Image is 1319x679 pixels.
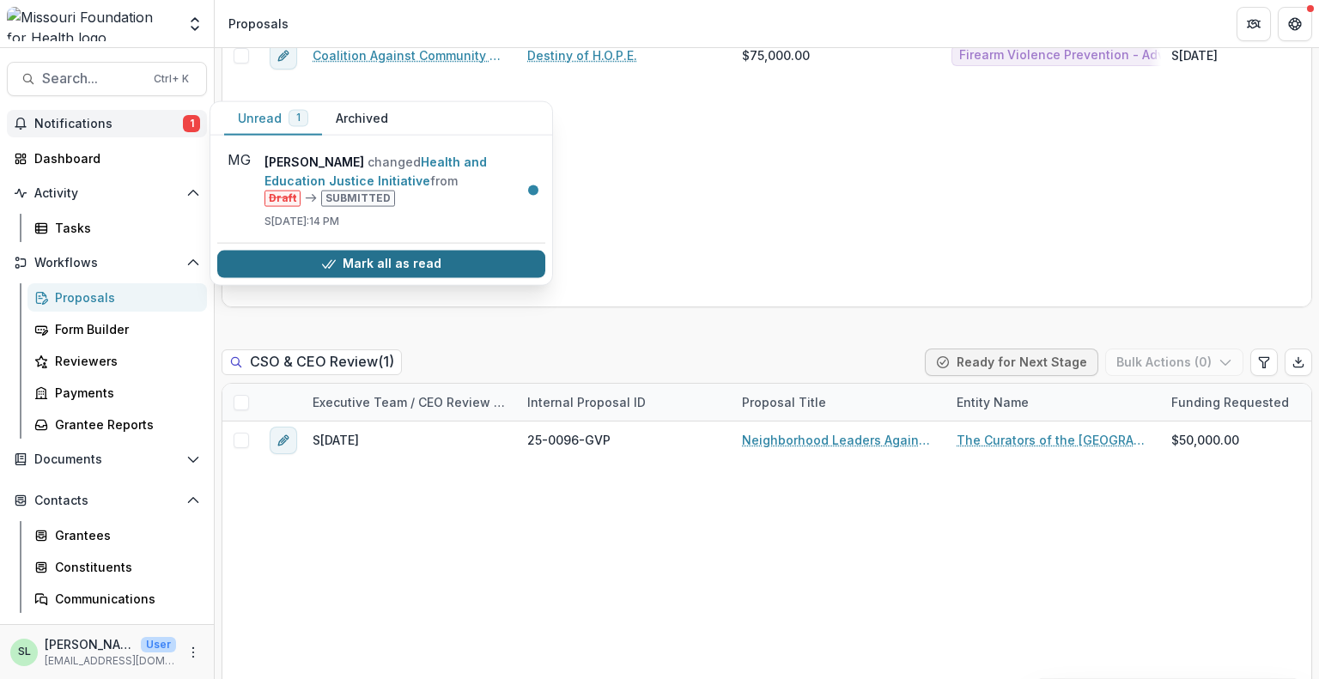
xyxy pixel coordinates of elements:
div: Grantee Reports [55,415,193,433]
button: Unread [224,102,322,136]
span: Activity [34,186,179,201]
div: Ctrl + K [150,70,192,88]
div: Communications [55,590,193,608]
span: Notifications [34,117,183,131]
button: More [183,642,204,663]
a: Grantees [27,521,207,549]
button: Search... [7,62,207,96]
button: Bulk Actions (0) [1105,349,1243,376]
button: Partners [1237,7,1271,41]
button: Edit table settings [1250,349,1278,376]
div: Internal Proposal ID [517,393,656,411]
div: S[DATE] [1171,46,1218,64]
p: [PERSON_NAME] [45,635,134,653]
div: Dashboard [34,149,193,167]
a: Dashboard [7,144,207,173]
button: Export table data [1285,349,1312,376]
div: Sada Lindsey [18,646,31,658]
button: Open Documents [7,446,207,473]
button: Archived [322,102,402,136]
button: Ready for Next Stage [925,349,1098,376]
div: Entity Name [946,393,1039,411]
a: Neighborhood Leaders Against Firearm Deaths [742,431,936,449]
a: Communications [27,585,207,613]
a: Payments [27,379,207,407]
div: Entity Name [946,384,1161,421]
span: Workflows [34,256,179,270]
button: Notifications1 [7,110,207,137]
a: Grantee Reports [27,410,207,439]
img: Missouri Foundation for Health logo [7,7,176,41]
div: Proposal Title [732,384,946,421]
div: Form Builder [55,320,193,338]
a: Health and Education Justice Initiative [264,155,487,188]
p: changed from [264,153,535,207]
div: Tasks [55,219,193,237]
span: $50,000.00 [1171,431,1239,449]
button: Open Activity [7,179,207,207]
button: Open Data & Reporting [7,620,207,647]
span: 1 [183,115,200,132]
div: S[DATE] [313,431,359,449]
span: 25-0096-GVP [527,431,611,449]
h2: CSO & CEO Review ( 1 ) [222,349,402,374]
a: Tasks [27,214,207,242]
a: Reviewers [27,347,207,375]
p: [EMAIL_ADDRESS][DOMAIN_NAME] [45,653,176,669]
button: edit [270,427,297,454]
a: The Curators of the [GEOGRAPHIC_DATA][US_STATE] [957,431,1151,449]
div: Executive Team / CEO Review Date [302,384,517,421]
span: Contacts [34,494,179,508]
a: Constituents [27,553,207,581]
div: Constituents [55,558,193,576]
button: Open Contacts [7,487,207,514]
div: Funding Requested [1161,393,1299,411]
p: User [141,637,176,652]
a: Proposals [27,283,207,312]
div: Internal Proposal ID [517,384,732,421]
button: Open Workflows [7,249,207,276]
span: $75,000.00 [742,46,810,64]
a: Form Builder [27,315,207,343]
button: Open entity switcher [183,7,207,41]
nav: breadcrumb [222,11,295,36]
a: Destiny of H.O.P.E. [527,46,637,64]
div: Proposals [55,288,193,306]
button: edit [270,42,297,70]
button: Get Help [1278,7,1312,41]
button: Mark all as read [217,250,545,277]
span: Documents [34,452,179,467]
a: Coalition Against Community Violence - Resource Assessment [313,46,507,64]
div: Executive Team / CEO Review Date [302,393,517,411]
span: Search... [42,70,143,87]
div: Grantees [55,526,193,544]
div: Proposal Title [732,393,836,411]
div: Payments [55,384,193,402]
div: Reviewers [55,352,193,370]
span: 1 [296,112,301,124]
div: Proposals [228,15,289,33]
